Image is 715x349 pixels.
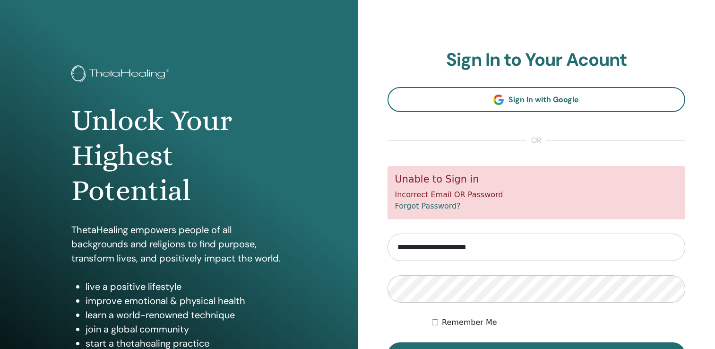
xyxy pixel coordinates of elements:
h1: Unlock Your Highest Potential [71,103,286,209]
li: learn a world-renowned technique [86,308,286,322]
li: live a positive lifestyle [86,279,286,294]
label: Remember Me [442,317,497,328]
p: ThetaHealing empowers people of all backgrounds and religions to find purpose, transform lives, a... [71,223,286,265]
a: Forgot Password? [395,201,461,210]
h5: Unable to Sign in [395,174,678,185]
a: Sign In with Google [388,87,686,112]
h2: Sign In to Your Acount [388,49,686,71]
div: Keep me authenticated indefinitely or until I manually logout [432,317,685,328]
span: Sign In with Google [508,95,579,105]
li: join a global community [86,322,286,336]
li: improve emotional & physical health [86,294,286,308]
span: or [526,135,546,146]
div: Incorrect Email OR Password [388,166,686,219]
